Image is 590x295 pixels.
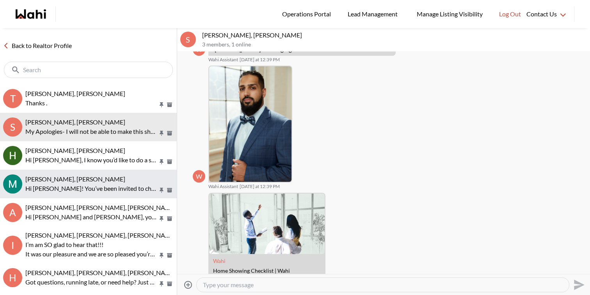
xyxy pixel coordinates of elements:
button: Pin [158,187,165,194]
span: [PERSON_NAME], [PERSON_NAME], [PERSON_NAME] [25,269,176,276]
div: S [180,32,196,47]
input: Search [23,66,155,74]
span: Wahi Assistant [208,57,238,63]
p: My Apologies- I will not be able to make this showing. Can you please send out to the team. [25,127,158,136]
button: Archive [165,187,174,194]
p: Hi [PERSON_NAME] and [PERSON_NAME], you just saved [STREET_ADDRESS]. Would you like to book a sho... [25,212,158,222]
p: I’m am SO glad to hear that!!! [25,240,158,249]
p: Hi [PERSON_NAME]! You’ve been invited to chat with your Wahi Realtor, [PERSON_NAME]. Feel free to... [25,184,158,193]
time: 2025-10-10T16:39:33.895Z [240,57,280,63]
span: [PERSON_NAME], [PERSON_NAME] [25,118,125,126]
div: H [3,268,22,287]
span: Operations Portal [282,9,334,19]
a: Attachment [213,258,226,264]
span: [PERSON_NAME], [PERSON_NAME] [25,175,125,183]
p: [PERSON_NAME], [PERSON_NAME] [202,31,587,39]
button: Archive [165,215,174,222]
img: H [3,146,22,165]
div: I [3,236,22,255]
p: Got questions, running late, or need help? Just message here. 😊 Here’s a quick guide to help you ... [25,277,158,287]
div: T [3,89,22,108]
div: Home Showing Checklist | Wahi [213,268,321,274]
button: Send [569,276,587,293]
button: Pin [158,215,165,222]
div: Martin Zalcman, Faraz [3,174,22,194]
p: 3 members , 1 online [202,41,587,48]
img: M [3,174,22,194]
p: Hi [PERSON_NAME], I know you’d like to do a showing at [STREET_ADDRESS][PERSON_NAME]. Please go a... [25,155,158,165]
img: f208448eb4cce2c3.jpeg [209,66,291,182]
p: Thanks . [25,98,158,108]
button: Archive [165,281,174,287]
span: [PERSON_NAME], [PERSON_NAME] [25,90,125,97]
button: Archive [165,101,174,108]
img: Home Showing Checklist | Wahi [209,194,325,254]
div: W [193,170,205,183]
div: S [3,117,22,137]
button: Pin [158,158,165,165]
span: Log Out [499,9,521,19]
button: Pin [158,281,165,287]
time: 2025-10-10T16:39:34.902Z [240,183,280,190]
button: Archive [165,130,174,137]
span: Manage Listing Visibility [414,9,485,19]
span: Wahi Assistant [208,183,238,190]
span: [PERSON_NAME], [PERSON_NAME], [PERSON_NAME], [PERSON_NAME] [25,231,227,239]
button: Pin [158,130,165,137]
span: [PERSON_NAME], [PERSON_NAME] [25,147,125,154]
div: A [3,203,22,222]
button: Archive [165,252,174,259]
button: Pin [158,101,165,108]
span: Lead Management [348,9,400,19]
p: It was our pleasure and we are so pleased you’re happy! [25,249,158,259]
div: Heidy Jaeger, Faraz [3,146,22,165]
textarea: Type your message [203,281,563,289]
span: [PERSON_NAME], [PERSON_NAME], [PERSON_NAME] [25,204,176,211]
a: Wahi homepage [16,9,46,19]
button: Pin [158,252,165,259]
button: Archive [165,158,174,165]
